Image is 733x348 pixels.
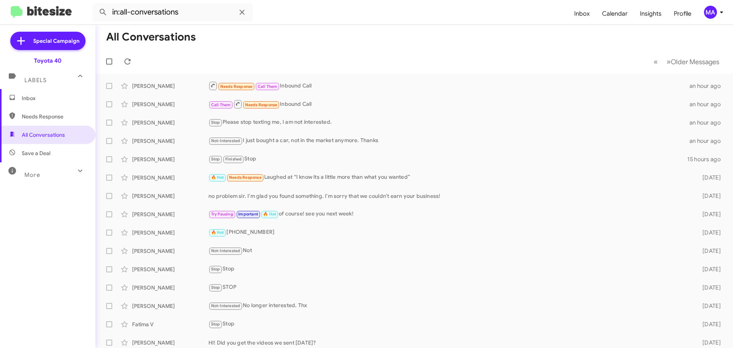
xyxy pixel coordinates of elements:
div: No longer interested. Thx [208,301,690,310]
span: 🔥 Hot [211,175,224,180]
span: Older Messages [671,58,719,66]
div: [PERSON_NAME] [132,137,208,145]
div: [PERSON_NAME] [132,210,208,218]
div: Stop [208,320,690,329]
div: Laughed at “I know its a little more than what you wanted” [208,173,690,182]
div: [PERSON_NAME] [132,174,208,181]
div: 15 hours ago [687,155,727,163]
button: Next [662,54,724,70]
span: Needs Response [229,175,262,180]
span: Save a Deal [22,149,50,157]
div: MA [704,6,717,19]
a: Calendar [596,3,634,25]
div: Inbound Call [208,81,689,91]
div: [DATE] [690,284,727,291]
span: Call Them [258,84,278,89]
span: Needs Response [220,84,253,89]
div: [DATE] [690,265,727,273]
span: Call Them [211,102,231,107]
span: Not-Interested [211,303,241,308]
div: [PERSON_NAME] [132,339,208,346]
div: [DATE] [690,339,727,346]
span: Important [238,212,258,217]
span: Stop [211,322,220,327]
div: Toyota 40 [34,57,61,65]
div: Fatima V [132,320,208,328]
span: Not-Interested [211,248,241,253]
div: [PERSON_NAME] [132,247,208,255]
button: MA [697,6,725,19]
span: Special Campaign [33,37,79,45]
span: Not-Interested [211,138,241,143]
a: Insights [634,3,668,25]
div: [PERSON_NAME] [132,155,208,163]
span: 🔥 Hot [211,230,224,235]
div: [PERSON_NAME] [132,284,208,291]
div: an hour ago [689,100,727,108]
div: [PERSON_NAME] [132,302,208,310]
a: Inbox [568,3,596,25]
div: I just bought a car, not in the market anymore. Thanks [208,136,689,145]
span: Stop [211,157,220,162]
span: Stop [211,120,220,125]
div: [DATE] [690,174,727,181]
div: an hour ago [689,82,727,90]
div: an hour ago [689,119,727,126]
div: [PERSON_NAME] [132,192,208,200]
div: [PERSON_NAME] [132,100,208,108]
div: [DATE] [690,247,727,255]
span: « [654,57,658,66]
div: HI! Did you get the videos we sent [DATE]? [208,339,690,346]
div: Please stop texting me, I am not interested. [208,118,689,127]
div: of course! see you next week! [208,210,690,219]
h1: All Conversations [106,31,196,43]
span: Stop [211,285,220,290]
div: [DATE] [690,192,727,200]
div: [DATE] [690,320,727,328]
span: All Conversations [22,131,65,139]
span: Labels [24,77,47,84]
div: [DATE] [690,302,727,310]
span: Needs Response [22,113,87,120]
div: an hour ago [689,137,727,145]
span: Stop [211,267,220,272]
div: Inbound Call [208,99,689,109]
div: [DATE] [690,229,727,236]
div: no problem sir. I'm glad you found something. I'm sorry that we couldn't earn your business! [208,192,690,200]
div: [DATE] [690,210,727,218]
div: STOP [208,283,690,292]
span: More [24,172,40,178]
span: 🔥 Hot [263,212,276,217]
a: Profile [668,3,697,25]
div: Stop [208,155,687,163]
span: Inbox [22,94,87,102]
div: [PERSON_NAME] [132,82,208,90]
span: » [667,57,671,66]
div: [PERSON_NAME] [132,265,208,273]
a: Special Campaign [10,32,86,50]
nav: Page navigation example [649,54,724,70]
span: Try Pausing [211,212,233,217]
div: [PHONE_NUMBER] [208,228,690,237]
button: Previous [649,54,662,70]
div: [PERSON_NAME] [132,229,208,236]
input: Search [92,3,253,21]
span: Finished [225,157,242,162]
div: Not [208,246,690,255]
div: [PERSON_NAME] [132,119,208,126]
div: Stop [208,265,690,274]
span: Needs Response [245,102,278,107]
